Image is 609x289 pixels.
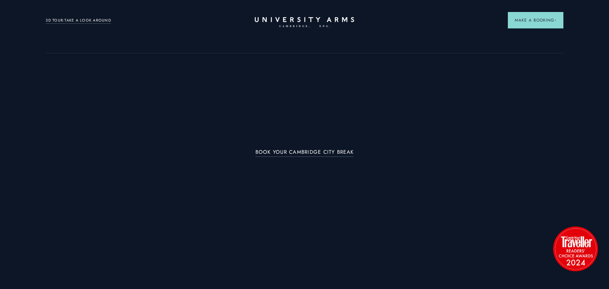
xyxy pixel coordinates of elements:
img: image-2524eff8f0c5d55edbf694693304c4387916dea5-1501x1501-png [550,223,601,274]
a: 3D TOUR:TAKE A LOOK AROUND [46,17,111,24]
img: Arrow icon [554,19,557,22]
a: Home [255,17,354,28]
span: Make a Booking [515,17,557,23]
button: Make a BookingArrow icon [508,12,563,28]
a: BOOK YOUR CAMBRIDGE CITY BREAK [255,149,354,157]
